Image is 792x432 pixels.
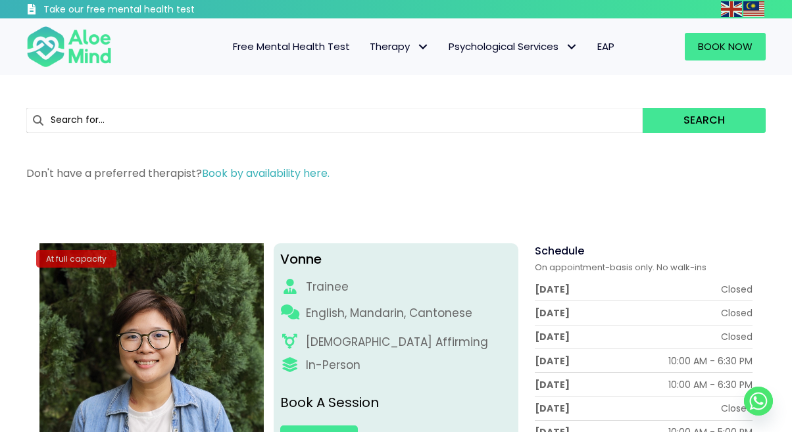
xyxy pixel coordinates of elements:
[439,33,587,60] a: Psychological ServicesPsychological Services: submenu
[223,33,360,60] a: Free Mental Health Test
[597,39,614,53] span: EAP
[233,39,350,53] span: Free Mental Health Test
[587,33,624,60] a: EAP
[535,402,570,415] div: [DATE]
[26,166,766,181] p: Don't have a preferred therapist?
[721,402,753,415] div: Closed
[721,283,753,296] div: Closed
[449,39,578,53] span: Psychological Services
[562,37,581,57] span: Psychological Services: submenu
[535,330,570,343] div: [DATE]
[26,3,257,18] a: Take our free mental health test
[202,166,330,181] a: Book by availability here.
[535,306,570,320] div: [DATE]
[698,39,753,53] span: Book Now
[413,37,432,57] span: Therapy: submenu
[306,334,488,350] div: [DEMOGRAPHIC_DATA] Affirming
[306,279,349,295] div: Trainee
[126,33,625,60] nav: Menu
[370,39,429,53] span: Therapy
[744,387,773,416] a: Whatsapp
[535,283,570,296] div: [DATE]
[668,378,753,391] div: 10:00 AM - 6:30 PM
[721,1,743,16] a: English
[721,306,753,320] div: Closed
[535,261,706,274] span: On appointment-basis only. No walk-ins
[535,354,570,368] div: [DATE]
[643,108,766,133] button: Search
[306,357,360,373] div: In-Person
[721,330,753,343] div: Closed
[685,33,766,60] a: Book Now
[668,354,753,368] div: 10:00 AM - 6:30 PM
[43,3,257,16] h3: Take our free mental health test
[280,250,511,269] div: Vonne
[743,1,764,17] img: ms
[721,1,742,17] img: en
[26,108,643,133] input: Search for...
[306,305,472,322] p: English, Mandarin, Cantonese
[360,33,439,60] a: TherapyTherapy: submenu
[280,393,511,412] p: Book A Session
[26,25,112,68] img: Aloe mind Logo
[535,378,570,391] div: [DATE]
[535,243,584,258] span: Schedule
[743,1,766,16] a: Malay
[36,250,116,268] div: At full capacity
